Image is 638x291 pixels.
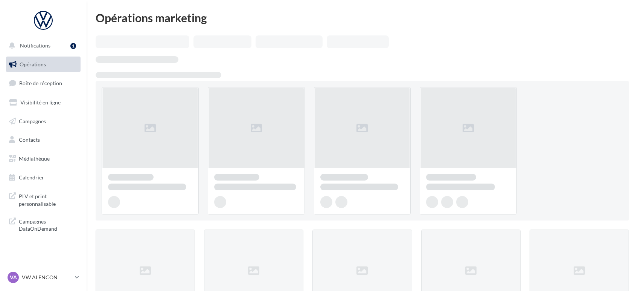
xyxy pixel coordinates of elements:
span: Notifications [20,42,50,49]
span: Opérations [20,61,46,67]
a: Visibilité en ligne [5,95,82,110]
p: VW ALENCON [22,274,72,281]
a: PLV et print personnalisable [5,188,82,210]
span: Visibilité en ligne [20,99,61,106]
span: Calendrier [19,174,44,181]
span: Médiathèque [19,155,50,162]
span: Boîte de réception [19,80,62,86]
span: Campagnes [19,118,46,124]
a: Contacts [5,132,82,148]
a: Campagnes DataOnDemand [5,213,82,236]
span: VA [10,274,17,281]
span: Campagnes DataOnDemand [19,216,78,233]
div: 1 [70,43,76,49]
span: Contacts [19,136,40,143]
a: Médiathèque [5,151,82,167]
span: PLV et print personnalisable [19,191,78,207]
a: Campagnes [5,113,82,129]
a: Boîte de réception [5,75,82,91]
button: Notifications 1 [5,38,79,54]
a: Calendrier [5,170,82,185]
a: VA VW ALENCON [6,270,81,285]
a: Opérations [5,57,82,72]
div: Opérations marketing [96,12,629,23]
